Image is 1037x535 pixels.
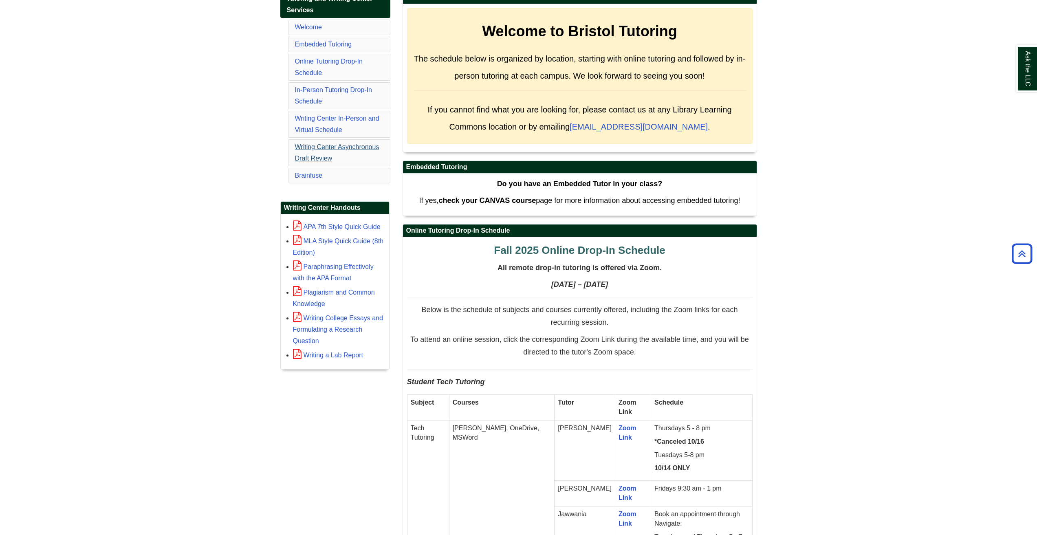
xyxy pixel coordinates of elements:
span: If you cannot find what you are looking for, please contact us at any Library Learning Commons lo... [427,105,731,131]
a: MLA Style Quick Guide (8th Edition) [293,238,384,256]
td: [PERSON_NAME] [555,481,615,506]
h2: Embedded Tutoring [403,161,757,174]
strong: *Canceled 10/16 [654,438,704,445]
span: Fall 2025 Online Drop-In Schedule [494,244,665,256]
strong: 10/14 ONLY [654,465,690,471]
strong: Courses [453,399,479,406]
p: Thursdays 5 - 8 pm [654,424,749,433]
a: Back to Top [1009,248,1035,259]
a: Welcome [295,24,322,31]
span: Student Tech Tutoring [407,378,485,386]
a: Zoom Link [619,485,636,501]
p: Fridays 9:30 am - 1 pm [654,484,749,493]
a: Zoom Link [619,511,636,527]
a: [EMAIL_ADDRESS][DOMAIN_NAME] [570,122,708,131]
a: Paraphrasing Effectively with the APA Format [293,263,374,282]
a: Writing Center In-Person and Virtual Schedule [295,115,379,133]
strong: Subject [411,399,434,406]
strong: Tutor [558,399,574,406]
td: [PERSON_NAME] [555,420,615,480]
strong: [DATE] – [DATE] [551,280,608,288]
strong: Zoom Link [619,399,636,415]
a: Zoom Link [619,425,636,441]
h2: Writing Center Handouts [281,202,389,214]
p: [PERSON_NAME], OneDrive, MSWord [453,424,551,443]
a: Online Tutoring Drop-In Schedule [295,58,363,76]
strong: Schedule [654,399,683,406]
a: Writing a Lab Report [293,352,363,359]
strong: check your CANVAS course [438,196,536,205]
a: Writing Center Asynchronous Draft Review [295,143,379,162]
strong: Do you have an Embedded Tutor in your class? [497,180,663,188]
strong: Welcome to Bristol Tutoring [482,23,677,40]
a: Embedded Tutoring [295,41,352,48]
p: Book an appointment through Navigate: [654,510,749,528]
p: Tuesdays 5-8 pm [654,451,749,460]
span: To attend an online session, click the corresponding Zoom Link during the available time, and you... [410,335,749,357]
a: In-Person Tutoring Drop-In Schedule [295,86,372,105]
span: Below is the schedule of subjects and courses currently offered, including the Zoom links for eac... [421,306,738,327]
a: Writing College Essays and Formulating a Research Question [293,315,383,344]
a: Brainfuse [295,172,323,179]
span: The schedule below is organized by location, starting with online tutoring and followed by in-per... [414,54,746,80]
h2: Online Tutoring Drop-In Schedule [403,225,757,237]
span: All remote drop-in tutoring is offered via Zoom. [498,264,662,272]
a: Plagiarism and Common Knowledge [293,289,375,307]
span: If yes, page for more information about accessing embedded tutoring! [419,196,740,205]
a: APA 7th Style Quick Guide [293,223,381,230]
